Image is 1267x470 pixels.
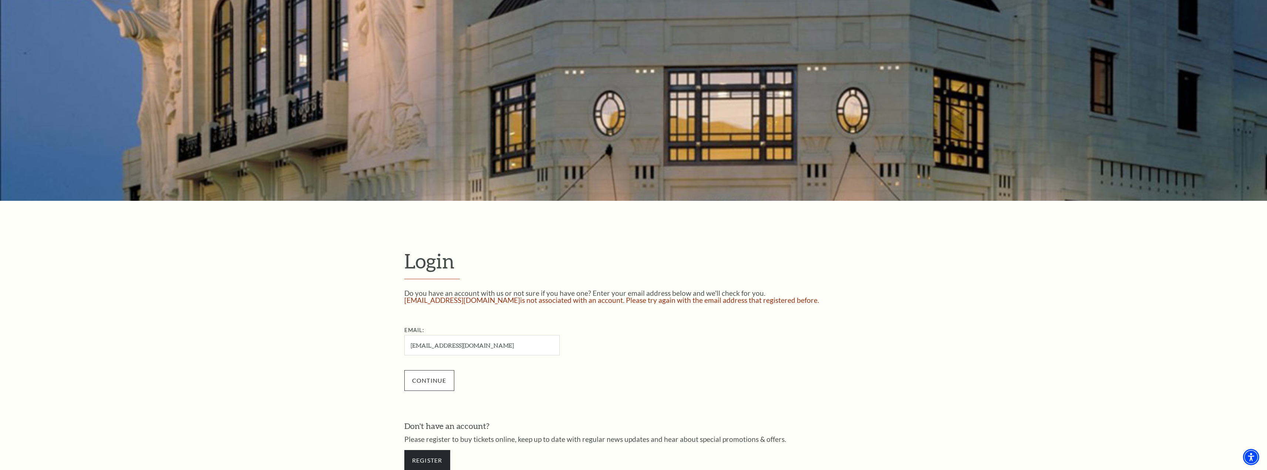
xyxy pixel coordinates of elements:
input: Submit button [404,370,454,391]
label: Email: [404,327,425,333]
p: Do you have an account with us or not sure if you have one? Enter your email address below and we... [404,290,863,297]
div: Accessibility Menu [1243,449,1259,465]
h3: Don't have an account? [404,420,863,432]
span: Login [404,249,455,273]
input: Required [404,335,560,355]
span: [EMAIL_ADDRESS][DOMAIN_NAME] is not associated with an account. Please try again with the email a... [404,296,819,304]
p: Please register to buy tickets online, keep up to date with regular news updates and hear about s... [404,436,863,443]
